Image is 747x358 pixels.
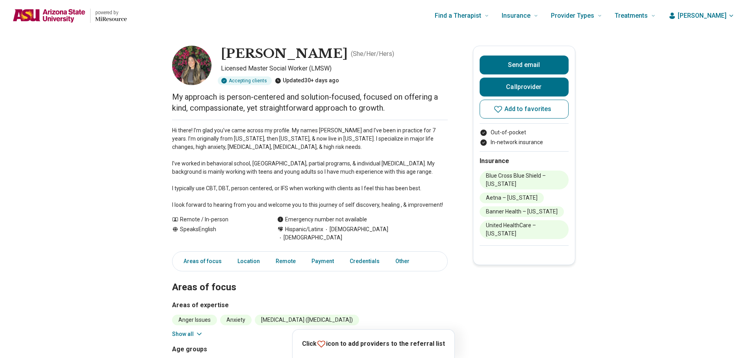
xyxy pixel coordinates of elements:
span: Insurance [502,10,530,21]
a: Location [233,253,265,269]
a: Credentials [345,253,384,269]
span: Add to favorites [504,106,552,112]
li: Anxiety [220,315,252,325]
span: [PERSON_NAME] [678,11,727,20]
div: Accepting clients [218,76,272,85]
span: Hispanic/Latinx [285,225,323,234]
span: Provider Types [551,10,594,21]
li: United HealthCare – [US_STATE] [480,220,569,239]
span: Find a Therapist [435,10,481,21]
a: Other [391,253,419,269]
p: powered by [95,9,127,16]
div: Speaks English [172,225,261,242]
a: Areas of focus [174,253,226,269]
div: Emergency number not available [277,215,367,224]
p: Licensed Master Social Worker (LMSW) [221,64,448,73]
h3: Areas of expertise [172,300,448,310]
h2: Areas of focus [172,262,448,294]
img: Ashley Ramos, Licensed Master Social Worker (LMSW) [172,46,211,85]
li: Blue Cross Blue Shield – [US_STATE] [480,171,569,189]
div: Updated 30+ days ago [275,76,339,85]
h3: Age groups [172,345,307,354]
button: [PERSON_NAME] [668,11,734,20]
p: My approach is person-centered and solution-focused, focused on offering a kind, compassionate, y... [172,91,448,113]
li: Out-of-pocket [480,128,569,137]
span: [DEMOGRAPHIC_DATA] [323,225,388,234]
button: Show all [172,330,203,338]
span: [DEMOGRAPHIC_DATA] [277,234,342,242]
p: ( She/Her/Hers ) [351,49,394,59]
li: [MEDICAL_DATA] ([MEDICAL_DATA]) [255,315,359,325]
a: Payment [307,253,339,269]
button: Callprovider [480,78,569,96]
span: Treatments [615,10,648,21]
h1: [PERSON_NAME] [221,46,348,62]
li: Anger Issues [172,315,217,325]
li: Banner Health – [US_STATE] [480,206,564,217]
p: Click icon to add providers to the referral list [302,339,445,349]
button: Add to favorites [480,100,569,119]
button: Send email [480,56,569,74]
li: In-network insurance [480,138,569,147]
li: Aetna – [US_STATE] [480,193,544,203]
a: Remote [271,253,300,269]
ul: Payment options [480,128,569,147]
p: Hi there! I’m glad you’ve came across my profile. My names [PERSON_NAME] and I’ve been in practic... [172,126,448,209]
a: Home page [13,3,127,28]
h2: Insurance [480,156,569,166]
div: Remote / In-person [172,215,261,224]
